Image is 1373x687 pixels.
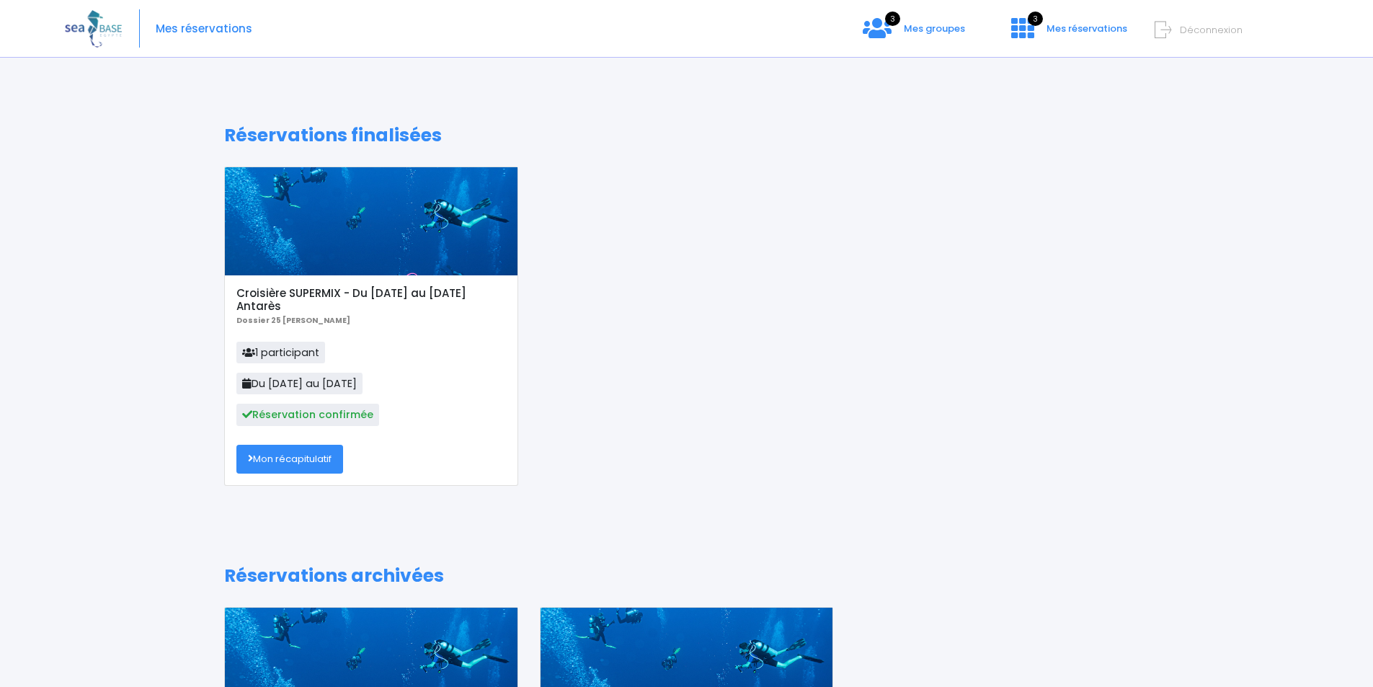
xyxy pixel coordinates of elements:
[851,27,977,40] a: 3 Mes groupes
[224,565,1149,587] h1: Réservations archivées
[236,342,325,363] span: 1 participant
[904,22,965,35] span: Mes groupes
[1180,23,1243,37] span: Déconnexion
[236,445,343,474] a: Mon récapitulatif
[1000,27,1136,40] a: 3 Mes réservations
[236,373,363,394] span: Du [DATE] au [DATE]
[885,12,900,26] span: 3
[224,125,1149,146] h1: Réservations finalisées
[236,287,505,313] h5: Croisière SUPERMIX - Du [DATE] au [DATE] Antarès
[236,315,350,326] b: Dossier 25 [PERSON_NAME]
[1047,22,1127,35] span: Mes réservations
[236,404,379,425] span: Réservation confirmée
[1028,12,1043,26] span: 3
